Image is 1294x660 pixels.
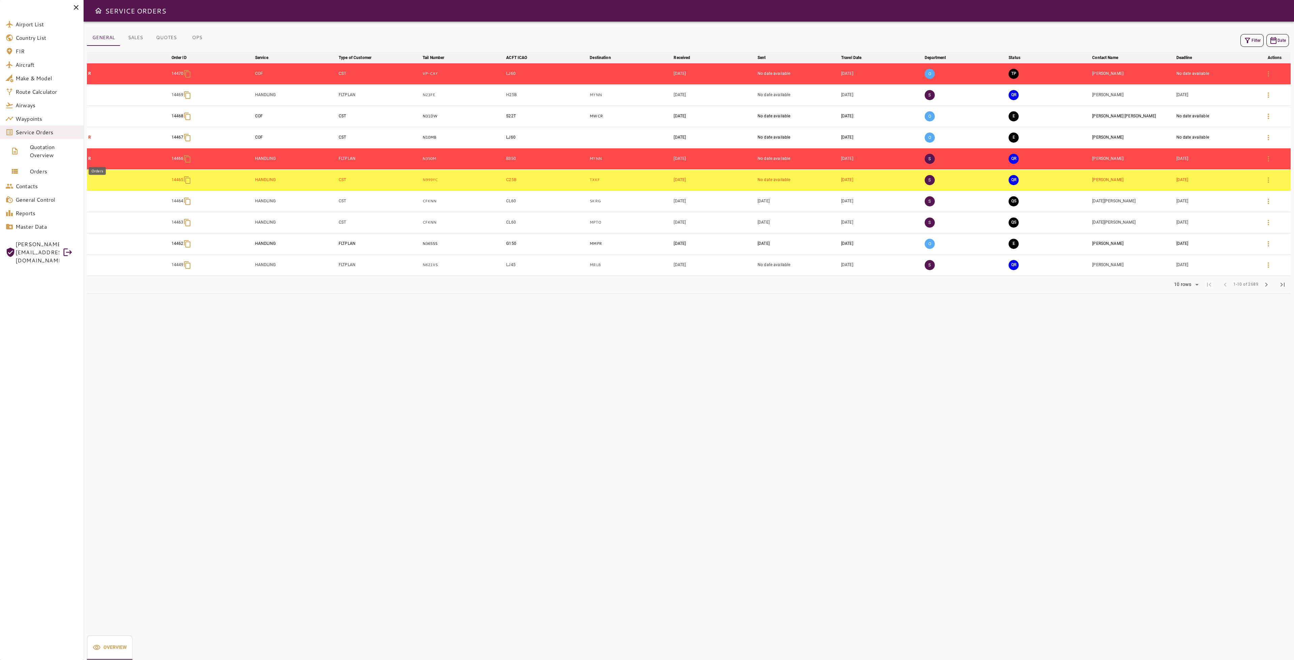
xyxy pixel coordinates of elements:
[1009,239,1019,249] button: EXECUTION
[423,113,503,119] p: N31DW
[16,182,78,190] span: Contacts
[423,262,503,268] p: N621VS
[337,233,421,254] td: FLTPLAN
[1240,34,1264,47] button: Filter
[254,169,337,191] td: HANDLING
[339,54,371,62] div: Type of Customer
[925,54,946,62] div: Department
[337,127,421,148] td: CST
[756,169,840,191] td: No date available
[840,191,923,212] td: [DATE]
[1260,214,1276,231] button: Details
[672,212,756,233] td: [DATE]
[505,84,588,106] td: H25B
[590,54,611,62] div: Destination
[925,133,935,143] p: O
[337,169,421,191] td: CST
[925,90,935,100] p: S
[1260,172,1276,188] button: Details
[758,54,766,62] div: Sent
[590,54,619,62] span: Destination
[1009,54,1029,62] span: Status
[255,54,277,62] span: Service
[423,198,503,204] p: CFKNN
[1217,277,1233,293] span: Previous Page
[1175,148,1259,169] td: [DATE]
[1009,111,1019,121] button: EXECUTION
[1009,260,1019,270] button: QUOTE REQUESTED
[1266,34,1289,47] button: Date
[172,113,184,119] p: 14468
[87,635,132,660] div: basic tabs example
[1091,84,1175,106] td: [PERSON_NAME]
[105,5,166,16] h6: SERVICE ORDERS
[672,233,756,254] td: [DATE]
[16,223,78,231] span: Master Data
[756,254,840,276] td: No date available
[16,74,78,82] span: Make & Model
[840,254,923,276] td: [DATE]
[337,254,421,276] td: FLTPLAN
[16,47,78,55] span: FIR
[1091,127,1175,148] td: [PERSON_NAME]
[423,220,503,225] p: CFKNN
[339,54,380,62] span: Type of Customer
[87,30,120,46] button: GENERAL
[1176,54,1201,62] span: Deadline
[423,156,503,162] p: N350M
[337,63,421,84] td: CST
[672,84,756,106] td: [DATE]
[254,84,337,106] td: HANDLING
[89,167,106,175] div: Orders
[840,148,923,169] td: [DATE]
[756,127,840,148] td: No date available
[172,220,184,225] p: 14463
[16,88,78,96] span: Route Calculator
[1009,133,1019,143] button: EXECUTION
[1172,282,1193,287] div: 10 rows
[337,148,421,169] td: FLTPLAN
[505,106,588,127] td: S22T
[1201,277,1217,293] span: First Page
[120,30,151,46] button: SALES
[756,106,840,127] td: No date available
[16,209,78,217] span: Reports
[423,54,453,62] span: Tail Number
[1092,54,1118,62] div: Contact Name
[254,254,337,276] td: HANDLING
[1091,63,1175,84] td: [PERSON_NAME]
[756,63,840,84] td: No date available
[925,175,935,185] p: S
[1091,212,1175,233] td: [DATE][PERSON_NAME]
[505,63,588,84] td: LJ60
[151,30,182,46] button: QUOTES
[672,148,756,169] td: [DATE]
[1260,236,1276,252] button: Details
[840,169,923,191] td: [DATE]
[92,4,105,18] button: Open drawer
[505,254,588,276] td: LJ45
[1009,175,1019,185] button: QUOTE REQUESTED
[1260,66,1276,82] button: Details
[16,240,59,264] span: [PERSON_NAME][EMAIL_ADDRESS][DOMAIN_NAME]
[841,54,870,62] span: Travel Date
[506,54,527,62] div: ACFT ICAO
[423,177,503,183] p: N999YC
[672,106,756,127] td: [DATE]
[254,212,337,233] td: HANDLING
[1091,254,1175,276] td: [PERSON_NAME]
[758,54,775,62] span: Sent
[182,30,212,46] button: OPS
[423,135,503,140] p: N10MB
[255,54,268,62] div: Service
[1176,54,1192,62] div: Deadline
[505,127,588,148] td: LJ60
[1260,193,1276,209] button: Details
[1009,69,1019,79] button: TRIP PREPARATION
[590,241,671,247] p: MMPR
[1258,277,1274,293] span: Next Page
[87,30,212,46] div: basic tabs example
[1175,191,1259,212] td: [DATE]
[1175,212,1259,233] td: [DATE]
[672,169,756,191] td: [DATE]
